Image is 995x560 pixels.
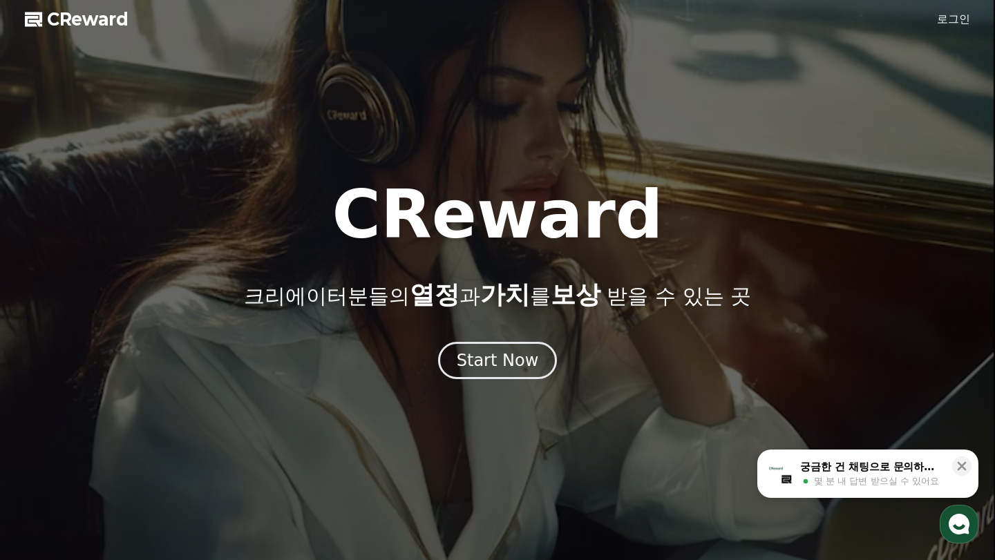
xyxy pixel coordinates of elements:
button: Start Now [438,342,558,379]
span: 가치 [480,280,530,309]
a: CReward [25,8,129,30]
span: 열정 [410,280,459,309]
div: Start Now [457,349,539,371]
span: 보상 [551,280,600,309]
p: 크리에이터분들의 과 를 받을 수 있는 곳 [244,281,751,309]
a: Start Now [438,356,558,369]
h1: CReward [332,182,663,248]
a: 로그인 [937,11,970,28]
span: CReward [47,8,129,30]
